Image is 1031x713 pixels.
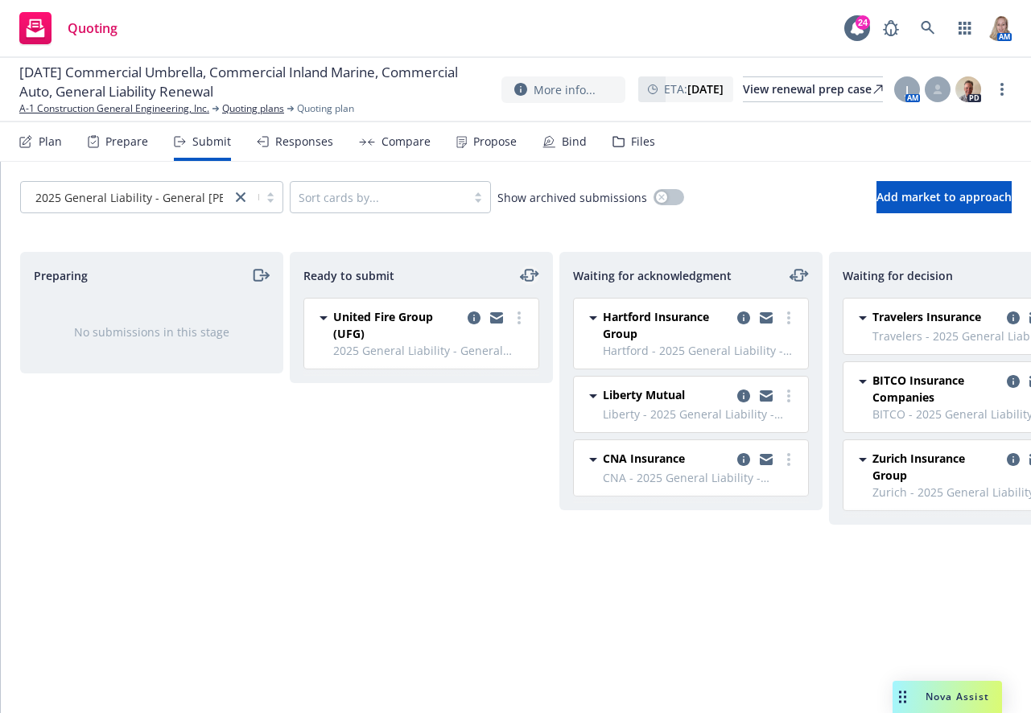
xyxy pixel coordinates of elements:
[275,135,333,148] div: Responses
[872,372,1000,406] span: BITCO Insurance Companies
[856,15,870,30] div: 24
[843,267,953,284] span: Waiting for decision
[876,181,1012,213] button: Add market to approach
[303,267,394,284] span: Ready to submit
[664,80,724,97] span: ETA :
[473,135,517,148] div: Propose
[68,22,118,35] span: Quoting
[949,12,981,44] a: Switch app
[912,12,944,44] a: Search
[297,101,354,116] span: Quoting plan
[986,15,1012,41] img: photo
[603,469,798,486] span: CNA - 2025 General Liability - General Liability/Property
[757,308,776,328] a: copy logging email
[464,308,484,328] a: copy logging email
[893,681,913,713] div: Drag to move
[520,266,539,285] a: moveLeftRight
[734,308,753,328] a: copy logging email
[757,450,776,469] a: copy logging email
[333,342,529,359] span: 2025 General Liability - General Liability/Property
[250,266,270,285] a: moveRight
[875,12,907,44] a: Report a Bug
[743,77,883,101] div: View renewal prep case
[872,308,981,325] span: Travelers Insurance
[231,188,250,207] a: close
[1004,372,1023,391] a: copy logging email
[779,308,798,328] a: more
[105,135,148,148] div: Prepare
[1004,450,1023,469] a: copy logging email
[573,267,732,284] span: Waiting for acknowledgment
[872,450,1000,484] span: Zurich Insurance Group
[19,63,489,101] span: [DATE] Commercial Umbrella, Commercial Inland Marine, Commercial Auto, General Liability Renewal
[497,189,647,206] span: Show archived submissions
[19,101,209,116] a: A-1 Construction General Engineering, Inc.
[603,450,685,467] span: CNA Insurance
[876,189,1012,204] span: Add market to approach
[631,135,655,148] div: Files
[603,386,685,403] span: Liberty Mutual
[381,135,431,148] div: Compare
[790,266,809,285] a: moveLeftRight
[509,308,529,328] a: more
[955,76,981,102] img: photo
[603,308,731,342] span: Hartford Insurance Group
[926,690,989,703] span: Nova Assist
[757,386,776,406] a: copy logging email
[893,681,1002,713] button: Nova Assist
[734,450,753,469] a: copy logging email
[743,76,883,102] a: View renewal prep case
[779,386,798,406] a: more
[222,101,284,116] a: Quoting plans
[603,342,798,359] span: Hartford - 2025 General Liability - General Liability/Property
[1004,308,1023,328] a: copy logging email
[501,76,625,103] button: More info...
[333,308,461,342] span: United Fire Group (UFG)
[47,324,257,340] div: No submissions in this stage
[29,189,223,206] span: 2025 General Liability - General [PERSON_NAME]...
[779,450,798,469] a: more
[905,81,909,98] span: J
[192,135,231,148] div: Submit
[603,406,798,422] span: Liberty - 2025 General Liability - General Liability/Property
[992,80,1012,99] a: more
[487,308,506,328] a: copy logging email
[687,81,724,97] strong: [DATE]
[562,135,587,148] div: Bind
[13,6,124,51] a: Quoting
[534,81,596,98] span: More info...
[39,135,62,148] div: Plan
[734,386,753,406] a: copy logging email
[34,267,88,284] span: Preparing
[35,189,308,206] span: 2025 General Liability - General [PERSON_NAME]...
